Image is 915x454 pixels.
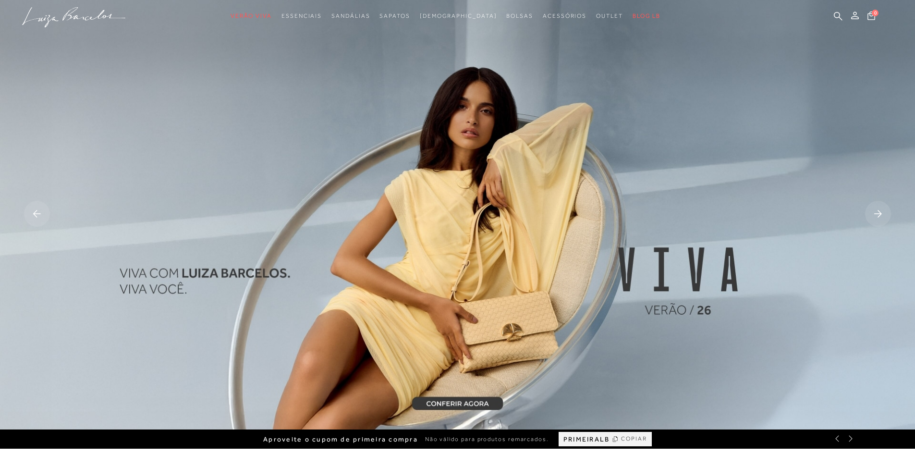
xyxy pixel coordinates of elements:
a: categoryNavScreenReaderText [596,7,623,25]
a: BLOG LB [633,7,660,25]
a: noSubCategoriesText [420,7,497,25]
span: COPIAR [621,434,647,443]
span: Acessórios [543,12,586,19]
a: categoryNavScreenReaderText [331,7,370,25]
span: Outlet [596,12,623,19]
span: Aproveite o cupom de primeira compra [263,435,418,443]
a: categoryNavScreenReaderText [506,7,533,25]
a: categoryNavScreenReaderText [281,7,322,25]
span: Não válido para produtos remarcados. [425,435,549,443]
span: 0 [872,10,878,16]
span: Bolsas [506,12,533,19]
a: categoryNavScreenReaderText [543,7,586,25]
span: Essenciais [281,12,322,19]
span: Verão Viva [231,12,272,19]
span: PRIMEIRALB [563,435,610,443]
span: Sapatos [379,12,410,19]
span: BLOG LB [633,12,660,19]
button: 0 [865,11,878,24]
span: Sandálias [331,12,370,19]
span: [DEMOGRAPHIC_DATA] [420,12,497,19]
a: categoryNavScreenReaderText [231,7,272,25]
a: categoryNavScreenReaderText [379,7,410,25]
